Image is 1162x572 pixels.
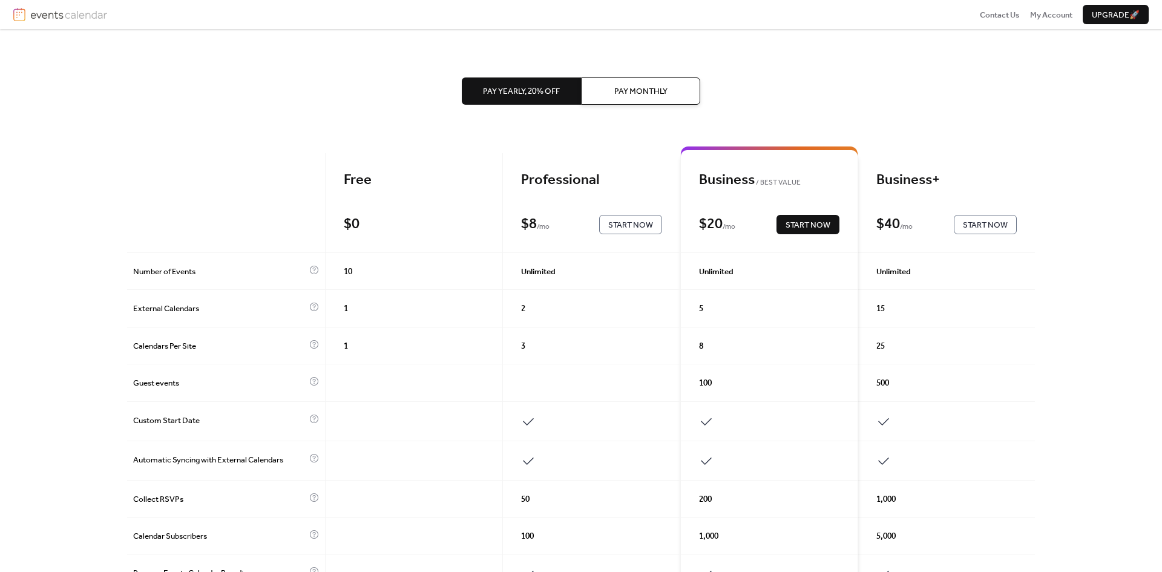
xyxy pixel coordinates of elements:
[133,493,306,505] span: Collect RSVPs
[954,215,1017,234] button: Start Now
[30,8,107,21] img: logotype
[133,340,306,352] span: Calendars Per Site
[876,303,885,315] span: 15
[786,219,830,231] span: Start Now
[599,215,662,234] button: Start Now
[699,171,839,189] div: Business
[1030,9,1072,21] span: My Account
[876,530,896,542] span: 5,000
[699,377,712,389] span: 100
[699,530,718,542] span: 1,000
[776,215,839,234] button: Start Now
[699,266,734,278] span: Unlimited
[876,171,1017,189] div: Business+
[462,77,581,104] button: Pay Yearly, 20% off
[133,377,306,389] span: Guest events
[1092,9,1140,21] span: Upgrade 🚀
[963,219,1008,231] span: Start Now
[876,377,889,389] span: 500
[133,454,306,468] span: Automatic Syncing with External Calendars
[1083,5,1149,24] button: Upgrade🚀
[344,303,348,315] span: 1
[133,415,306,429] span: Custom Start Date
[900,221,913,233] span: / mo
[521,266,556,278] span: Unlimited
[876,215,900,234] div: $ 40
[133,266,306,278] span: Number of Events
[699,340,703,352] span: 8
[755,177,801,189] span: BEST VALUE
[521,493,530,505] span: 50
[521,171,661,189] div: Professional
[876,266,911,278] span: Unlimited
[699,493,712,505] span: 200
[537,221,550,233] span: / mo
[521,215,537,234] div: $ 8
[980,9,1020,21] span: Contact Us
[521,303,525,315] span: 2
[521,340,525,352] span: 3
[483,85,560,97] span: Pay Yearly, 20% off
[876,340,885,352] span: 25
[699,215,723,234] div: $ 20
[13,8,25,21] img: logo
[344,266,352,278] span: 10
[723,221,735,233] span: / mo
[133,530,306,542] span: Calendar Subscribers
[608,219,653,231] span: Start Now
[699,303,703,315] span: 5
[876,493,896,505] span: 1,000
[1030,8,1072,21] a: My Account
[521,530,534,542] span: 100
[344,215,359,234] div: $ 0
[344,171,484,189] div: Free
[614,85,668,97] span: Pay Monthly
[133,303,306,315] span: External Calendars
[581,77,700,104] button: Pay Monthly
[980,8,1020,21] a: Contact Us
[344,340,348,352] span: 1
